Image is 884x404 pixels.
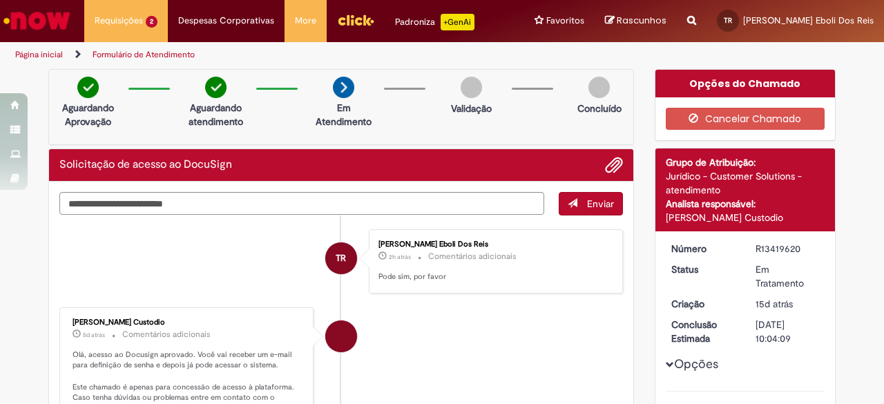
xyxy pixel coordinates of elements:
[336,242,346,275] span: TR
[577,102,622,115] p: Concluído
[83,331,105,339] time: 25/08/2025 10:17:00
[95,14,143,28] span: Requisições
[756,262,820,290] div: Em Tratamento
[461,77,482,98] img: img-circle-grey.png
[441,14,474,30] p: +GenAi
[333,77,354,98] img: arrow-next.png
[756,242,820,256] div: R13419620
[587,198,614,210] span: Enviar
[666,108,825,130] button: Cancelar Chamado
[15,49,63,60] a: Página inicial
[655,70,836,97] div: Opções do Chamado
[337,10,374,30] img: click_logo_yellow_360x200.png
[295,14,316,28] span: More
[666,211,825,224] div: [PERSON_NAME] Custodio
[378,240,608,249] div: [PERSON_NAME] Eboli Dos Reis
[756,298,793,310] time: 15/08/2025 08:31:03
[378,271,608,282] p: Pode sim, por favor
[389,253,411,261] time: 29/08/2025 09:25:45
[743,15,874,26] span: [PERSON_NAME] Eboli Dos Reis
[325,320,357,352] div: Igor Alexandre Custodio
[661,318,746,345] dt: Conclusão Estimada
[1,7,73,35] img: ServiceNow
[428,251,517,262] small: Comentários adicionais
[756,318,820,345] div: [DATE] 10:04:09
[666,169,825,197] div: Jurídico - Customer Solutions - atendimento
[389,253,411,261] span: 2h atrás
[146,16,157,28] span: 2
[10,42,579,68] ul: Trilhas de página
[546,14,584,28] span: Favoritos
[182,101,249,128] p: Aguardando atendimento
[310,101,377,128] p: Em Atendimento
[617,14,666,27] span: Rascunhos
[559,192,623,215] button: Enviar
[661,262,746,276] dt: Status
[451,102,492,115] p: Validação
[59,159,232,171] h2: Solicitação de acesso ao DocuSign Histórico de tíquete
[588,77,610,98] img: img-circle-grey.png
[325,242,357,274] div: Thalles Felipe Eboli Dos Reis
[93,49,195,60] a: Formulário de Atendimento
[661,242,746,256] dt: Número
[666,197,825,211] div: Analista responsável:
[756,297,820,311] div: 15/08/2025 08:31:03
[605,156,623,174] button: Adicionar anexos
[756,298,793,310] span: 15d atrás
[77,77,99,98] img: check-circle-green.png
[83,331,105,339] span: 5d atrás
[178,14,274,28] span: Despesas Corporativas
[205,77,227,98] img: check-circle-green.png
[395,14,474,30] div: Padroniza
[666,155,825,169] div: Grupo de Atribuição:
[55,101,122,128] p: Aguardando Aprovação
[73,318,302,327] div: [PERSON_NAME] Custodio
[122,329,211,340] small: Comentários adicionais
[661,297,746,311] dt: Criação
[724,16,732,25] span: TR
[59,192,544,215] textarea: Digite sua mensagem aqui...
[605,15,666,28] a: Rascunhos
